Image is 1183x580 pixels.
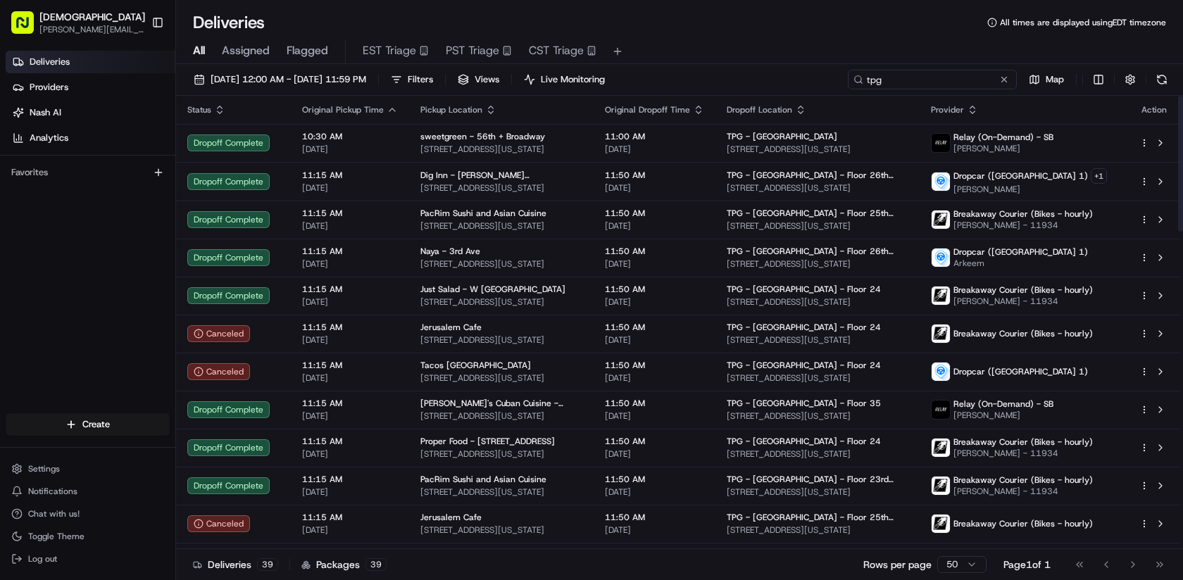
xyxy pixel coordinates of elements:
[28,486,77,497] span: Notifications
[1139,104,1169,115] div: Action
[420,448,582,460] span: [STREET_ADDRESS][US_STATE]
[6,481,170,501] button: Notifications
[48,149,178,160] div: We're available if you need us!
[6,527,170,546] button: Toggle Theme
[932,362,950,381] img: drop_car_logo.png
[6,6,146,39] button: [DEMOGRAPHIC_DATA][PERSON_NAME][EMAIL_ADDRESS][DOMAIN_NAME]
[28,463,60,474] span: Settings
[302,284,398,295] span: 11:15 AM
[211,73,366,86] span: [DATE] 12:00 AM - [DATE] 11:59 PM
[420,131,545,142] span: sweetgreen - 56th + Broadway
[420,512,482,523] span: Jerusalem Cafe
[119,206,130,217] div: 💻
[605,322,704,333] span: 11:50 AM
[28,553,57,565] span: Log out
[302,410,398,422] span: [DATE]
[953,474,1093,486] span: Breakaway Courier (Bikes - hourly)
[727,322,881,333] span: TPG - [GEOGRAPHIC_DATA] - Floor 24
[28,508,80,519] span: Chat with us!
[953,448,1093,459] span: [PERSON_NAME] - 11934
[6,549,170,569] button: Log out
[451,70,506,89] button: Views
[605,258,704,270] span: [DATE]
[727,208,908,219] span: TPG - [GEOGRAPHIC_DATA] - Floor 25th Floor
[727,486,908,498] span: [STREET_ADDRESS][US_STATE]
[605,296,704,308] span: [DATE]
[302,398,398,409] span: 11:15 AM
[187,363,250,380] button: Canceled
[727,334,908,346] span: [STREET_ADDRESS][US_STATE]
[420,360,531,371] span: Tacos [GEOGRAPHIC_DATA]
[14,134,39,160] img: 1736555255976-a54dd68f-1ca7-489b-9aae-adbdc363a1c4
[932,286,950,305] img: breakaway_couriers_logo.png
[953,284,1093,296] span: Breakaway Courier (Bikes - hourly)
[605,208,704,219] span: 11:50 AM
[953,143,1053,154] span: [PERSON_NAME]
[420,334,582,346] span: [STREET_ADDRESS][US_STATE]
[187,70,373,89] button: [DATE] 12:00 AM - [DATE] 11:59 PM
[605,360,704,371] span: 11:50 AM
[420,410,582,422] span: [STREET_ADDRESS][US_STATE]
[605,104,690,115] span: Original Dropoff Time
[605,284,704,295] span: 11:50 AM
[1091,168,1107,184] button: +1
[37,91,232,106] input: Clear
[6,76,175,99] a: Providers
[932,324,950,343] img: breakaway_couriers_logo.png
[193,557,278,572] div: Deliveries
[727,512,908,523] span: TPG - [GEOGRAPHIC_DATA] - Floor 25th Floor
[932,477,950,495] img: breakaway_couriers_logo.png
[6,51,175,73] a: Deliveries
[39,10,145,24] span: [DEMOGRAPHIC_DATA]
[605,436,704,447] span: 11:50 AM
[30,56,70,68] span: Deliveries
[30,81,68,94] span: Providers
[420,524,582,536] span: [STREET_ADDRESS][US_STATE]
[302,334,398,346] span: [DATE]
[420,474,546,485] span: PacRim Sushi and Asian Cuisine
[257,558,278,571] div: 39
[420,486,582,498] span: [STREET_ADDRESS][US_STATE]
[302,474,398,485] span: 11:15 AM
[420,296,582,308] span: [STREET_ADDRESS][US_STATE]
[302,486,398,498] span: [DATE]
[953,398,1053,410] span: Relay (On-Demand) - SB
[727,170,908,181] span: TPG - [GEOGRAPHIC_DATA] - Floor 26th Floor
[420,182,582,194] span: [STREET_ADDRESS][US_STATE]
[302,448,398,460] span: [DATE]
[302,144,398,155] span: [DATE]
[605,170,704,181] span: 11:50 AM
[302,208,398,219] span: 11:15 AM
[28,204,108,218] span: Knowledge Base
[222,42,270,59] span: Assigned
[6,161,170,184] div: Favorites
[8,198,113,224] a: 📗Knowledge Base
[420,220,582,232] span: [STREET_ADDRESS][US_STATE]
[6,504,170,524] button: Chat with us!
[932,248,950,267] img: drop_car_logo.png
[420,372,582,384] span: [STREET_ADDRESS][US_STATE]
[6,459,170,479] button: Settings
[28,531,84,542] span: Toggle Theme
[953,208,1093,220] span: Breakaway Courier (Bikes - hourly)
[363,42,416,59] span: EST Triage
[518,70,611,89] button: Live Monitoring
[133,204,226,218] span: API Documentation
[365,558,387,571] div: 39
[287,42,328,59] span: Flagged
[187,104,211,115] span: Status
[187,515,250,532] button: Canceled
[302,512,398,523] span: 11:15 AM
[953,328,1093,339] span: Breakaway Courier (Bikes - hourly)
[302,170,398,181] span: 11:15 AM
[302,258,398,270] span: [DATE]
[932,401,950,419] img: relay_logo_black.png
[48,134,231,149] div: Start new chat
[605,512,704,523] span: 11:50 AM
[420,398,582,409] span: [PERSON_NAME]'s Cuban Cuisine - Lenox Hill
[302,296,398,308] span: [DATE]
[605,131,704,142] span: 11:00 AM
[6,413,170,436] button: Create
[953,258,1088,269] span: Arkeem
[82,418,110,431] span: Create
